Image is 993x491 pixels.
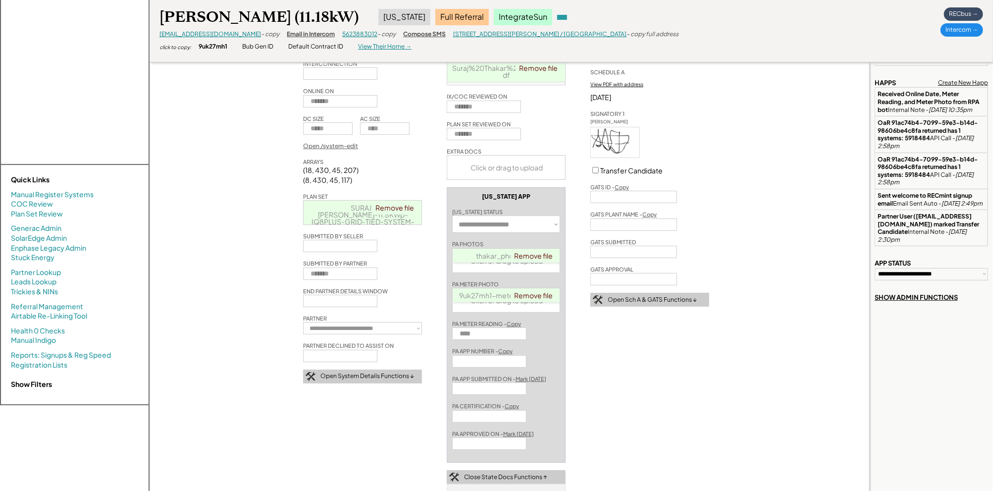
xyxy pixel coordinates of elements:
[342,30,377,38] a: 5623883012
[615,184,629,190] u: Copy
[11,199,53,209] a: COC Review
[303,193,328,200] div: PLAN SET
[303,165,359,185] div: (18, 430, 45, 207) (8, 430, 45, 117)
[516,376,546,382] u: Mark [DATE]
[608,296,697,304] div: Open Sch A & GATS Functions ↓
[288,43,343,51] div: Default Contract ID
[449,473,459,482] img: tool-icon.png
[11,360,67,370] a: Registration Lists
[878,213,985,243] div: Internal Note -
[11,277,56,287] a: Leads Lookup
[590,110,625,117] div: SIGNATORY 1
[159,44,191,51] div: click to copy:
[452,347,513,355] div: PA APP NUMBER -
[159,30,261,38] a: [EMAIL_ADDRESS][DOMAIN_NAME]
[303,287,388,295] div: END PARTNER DETAILS WINDOW
[378,9,430,25] div: [US_STATE]
[878,134,975,150] em: [DATE] 2:58pm
[875,259,911,268] div: APP STATUS
[452,430,534,437] div: PA APPROVED ON -
[303,315,327,322] div: PARTNER
[452,402,519,410] div: PA CERTIFICATION -
[464,473,547,482] div: Close State Docs Functions ↑
[11,243,86,253] a: Enphase Legacy Admin
[11,350,111,360] a: Reports: Signups & Reg Speed
[11,209,63,219] a: Plan Set Review
[11,311,87,321] a: Airtable Re-Linking Tool
[482,193,530,201] div: [US_STATE] APP
[11,233,67,243] a: SolarEdge Admin
[199,43,227,51] div: 9uk27mh1
[306,372,315,381] img: tool-icon.png
[590,211,657,218] div: GATS PLANT NAME -
[878,192,973,207] strong: Sent welcome to RECmint signup email
[11,287,58,297] a: Trickies & NINs
[503,431,534,437] u: Mark [DATE]
[878,90,981,113] strong: Received Online Date, Meter Reading, and Meter Photo from RPA bot
[875,293,958,302] div: SHOW ADMIN FUNCTIONS
[875,78,896,87] div: HAPPS
[447,120,511,128] div: PLAN SET REVIEWED ON
[11,380,52,388] strong: Show Filters
[11,175,110,185] div: Quick Links
[447,156,566,179] div: Click or drag to upload
[590,183,629,191] div: GATS ID -
[303,260,367,267] div: SUBMITTED BY PARTNER
[435,9,489,25] div: Full Referral
[452,63,561,79] a: Suraj%20Thakar%20Part%202.pdf
[303,142,358,151] div: Open /system-edit
[511,249,556,263] a: Remove file
[452,320,521,327] div: PA METER READING -
[303,232,363,240] div: SUBMITTED BY SELLER
[320,372,414,381] div: Open System Details Functions ↓
[507,321,521,327] u: Copy
[878,192,985,207] div: Email Sent Auto -
[452,375,546,382] div: PA APP SUBMITTED ON -
[303,60,357,67] div: INTERCONNECTION
[11,223,61,233] a: Generac Admin
[590,238,636,246] div: GATS SUBMITTED
[878,213,980,235] strong: Partner User ([EMAIL_ADDRESS][DOMAIN_NAME]) marked Transfer Candidate
[878,156,985,186] div: API Call -
[590,119,640,125] div: [PERSON_NAME]
[591,127,639,158] img: XJrkxDcYOG8wI3eUxicztBzvwK7ztJTAOBJIBTKOXLPXdUnALsXLnyP8UJKMKEtcaDBnfVJKYDESSAWymFuVjM5cAvwofCic4...
[590,266,633,273] div: GATS APPROVAL
[11,190,94,200] a: Manual Register Systems
[590,68,625,76] div: SCHEDULE A
[377,30,396,39] div: - copy
[452,208,503,216] div: [US_STATE] STATUS
[642,211,657,218] u: Copy
[403,30,446,39] div: Compose SMS
[494,9,552,25] div: IntegrateSun
[878,90,985,113] div: Internal Note -
[878,156,978,178] strong: OaR 91ac74b4-7099-59e3-b14d-98606be4c8fa returned has 1 systems: 5918484
[505,403,519,409] u: Copy
[878,119,978,142] strong: OaR 91ac74b4-7099-59e3-b14d-98606be4c8fa returned has 1 systems: 5918484
[447,93,507,100] div: IX/COC REVIEWED ON
[459,291,554,300] a: 9uk27mh1-meter-photo.png
[358,43,412,51] div: View Their Home →
[360,115,380,122] div: AC SIZE
[372,201,418,215] a: Remove file
[11,253,54,263] a: Stuck Energy
[627,30,679,39] div: - copy full address
[452,240,483,248] div: PA PHOTOS
[878,119,985,150] div: API Call -
[593,295,603,304] img: tool-icon.png
[452,280,499,288] div: PA METER PHOTO
[476,251,538,260] a: thakar_photos.pdf
[944,7,983,21] div: RECbus →
[11,302,83,312] a: Referral Management
[941,200,983,207] em: [DATE] 2:49pm
[878,228,968,243] em: [DATE] 2:30pm
[312,203,415,233] a: SURAJ-[PERSON_NAME]-11.8KWp-IQ8PLUS-GRID-TIED-SYSTEM-RV03.pdf
[516,61,561,75] a: Remove file
[941,23,983,37] div: Intercom →
[303,115,324,122] div: DC SIZE
[11,268,61,277] a: Partner Lookup
[303,87,334,95] div: ONLINE ON
[11,326,65,336] a: Health 0 Checks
